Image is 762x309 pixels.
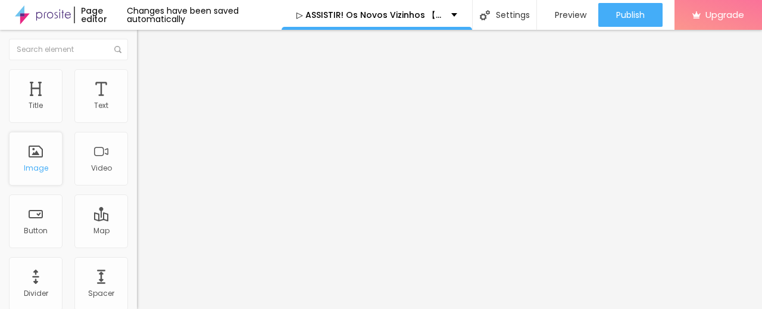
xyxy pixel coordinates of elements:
span: Publish [616,10,645,20]
img: Icone [114,46,121,53]
input: Search element [9,39,128,60]
img: Icone [480,10,490,20]
div: Changes have been saved automatically [127,7,282,23]
p: ▷ ASSISTIR! Os Novos Vizinhos 【2025】 Filme Completo Dublaado Online [296,11,442,19]
div: Spacer [88,289,114,298]
button: Publish [598,3,663,27]
button: Preview [537,3,598,27]
div: Title [29,101,43,110]
div: Video [91,164,112,172]
div: Image [24,164,48,172]
div: Map [93,227,110,235]
span: Preview [555,10,586,20]
span: Upgrade [705,10,744,20]
iframe: Editor [137,30,762,309]
div: Page editor [74,7,126,23]
div: Button [24,227,48,235]
div: Text [94,101,108,110]
div: Divider [24,289,48,298]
